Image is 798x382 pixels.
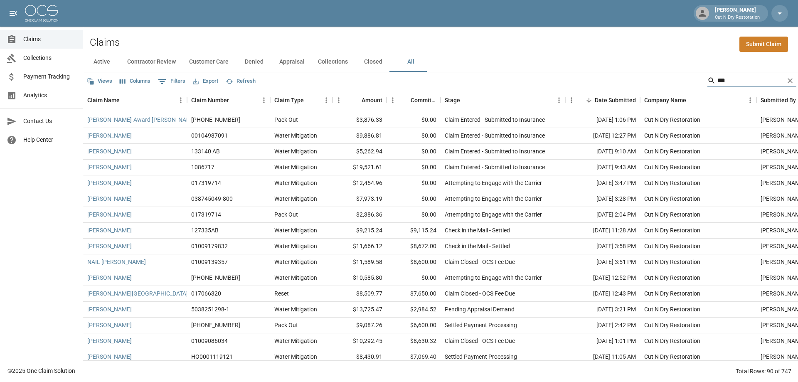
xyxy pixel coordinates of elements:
button: Closed [355,52,392,72]
button: Menu [565,94,578,106]
div: Total Rows: 90 of 747 [736,367,791,375]
button: Sort [583,94,595,106]
div: Cut N Dry Restoration [644,321,700,329]
div: [DATE] 3:21 PM [565,302,640,318]
div: $12,454.96 [332,175,387,191]
div: Claim Name [83,89,187,112]
div: Cut N Dry Restoration [644,163,700,171]
a: [PERSON_NAME] [87,226,132,234]
img: ocs-logo-white-transparent.png [25,5,58,22]
div: $0.00 [387,175,441,191]
div: $9,215.24 [332,223,387,239]
div: $10,292.45 [332,333,387,349]
div: $2,386.36 [332,207,387,223]
div: $8,600.00 [387,254,441,270]
div: Claim Closed - OCS Fee Due [445,337,515,345]
div: Cut N Dry Restoration [644,289,700,298]
button: Sort [304,94,315,106]
div: Pending Appraisal Demand [445,305,515,313]
div: Settled Payment Processing [445,352,517,361]
button: Show filters [156,75,187,88]
div: $9,115.24 [387,223,441,239]
button: Clear [784,74,796,87]
a: [PERSON_NAME] [87,352,132,361]
div: $0.00 [387,112,441,128]
div: $0.00 [387,128,441,144]
div: 01009179832 [191,242,228,250]
span: Collections [23,54,76,62]
div: Claim Closed - OCS Fee Due [445,289,515,298]
div: $7,973.19 [332,191,387,207]
div: Cut N Dry Restoration [644,337,700,345]
button: Contractor Review [121,52,182,72]
div: 01009139357 [191,258,228,266]
button: Denied [235,52,273,72]
div: dynamic tabs [83,52,798,72]
div: Search [707,74,796,89]
div: Cut N Dry Restoration [644,147,700,155]
button: Sort [399,94,411,106]
div: © 2025 One Claim Solution [7,367,75,375]
div: Water Mitigation [274,305,317,313]
div: HO0001119121 [191,352,233,361]
button: Collections [311,52,355,72]
a: NAIL [PERSON_NAME] [87,258,146,266]
div: [PERSON_NAME] [712,6,763,21]
div: Claim Type [270,89,332,112]
div: Attempting to Engage with the Carrier [445,210,542,219]
div: Water Mitigation [274,179,317,187]
div: $8,630.32 [387,333,441,349]
div: $8,509.77 [332,286,387,302]
a: Submit Claim [739,37,788,52]
a: [PERSON_NAME] [87,147,132,155]
div: Cut N Dry Restoration [644,226,700,234]
div: Water Mitigation [274,337,317,345]
div: [DATE] 2:04 PM [565,207,640,223]
div: Cut N Dry Restoration [644,179,700,187]
span: Analytics [23,91,76,100]
button: Views [85,75,114,88]
a: [PERSON_NAME][GEOGRAPHIC_DATA] [87,289,188,298]
a: [PERSON_NAME] [87,274,132,282]
h2: Claims [90,37,120,49]
div: $0.00 [387,207,441,223]
div: Attempting to Engage with the Carrier [445,195,542,203]
div: [DATE] 2:42 PM [565,318,640,333]
div: Check in the Mail - Settled [445,242,510,250]
span: Contact Us [23,117,76,126]
div: $0.00 [387,160,441,175]
div: $9,087.26 [332,318,387,333]
div: [DATE] 11:05 AM [565,349,640,365]
div: Committed Amount [411,89,436,112]
a: [PERSON_NAME] [87,163,132,171]
button: open drawer [5,5,22,22]
div: Company Name [640,89,756,112]
button: Appraisal [273,52,311,72]
div: Date Submitted [565,89,640,112]
div: $3,876.33 [332,112,387,128]
div: Reset [274,289,289,298]
div: Check in the Mail - Settled [445,226,510,234]
div: Submitted By [761,89,796,112]
div: $11,666.12 [332,239,387,254]
div: [DATE] 12:52 PM [565,270,640,286]
div: [DATE] 1:06 PM [565,112,640,128]
div: Claim Entered - Submitted to Insurance [445,147,545,155]
div: Water Mitigation [274,195,317,203]
div: [DATE] 12:43 PM [565,286,640,302]
div: Attempting to Engage with the Carrier [445,179,542,187]
div: 133140 AB [191,147,220,155]
div: [DATE] 3:51 PM [565,254,640,270]
div: Pack Out [274,210,298,219]
div: Amount [362,89,382,112]
div: Settled Payment Processing [445,321,517,329]
div: $7,069.40 [387,349,441,365]
div: Claim Number [187,89,270,112]
div: 127335AB [191,226,219,234]
div: Claim Number [191,89,229,112]
div: Stage [445,89,460,112]
a: [PERSON_NAME] [87,321,132,329]
div: Cut N Dry Restoration [644,131,700,140]
div: Cut N Dry Restoration [644,258,700,266]
a: [PERSON_NAME] [87,210,132,219]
